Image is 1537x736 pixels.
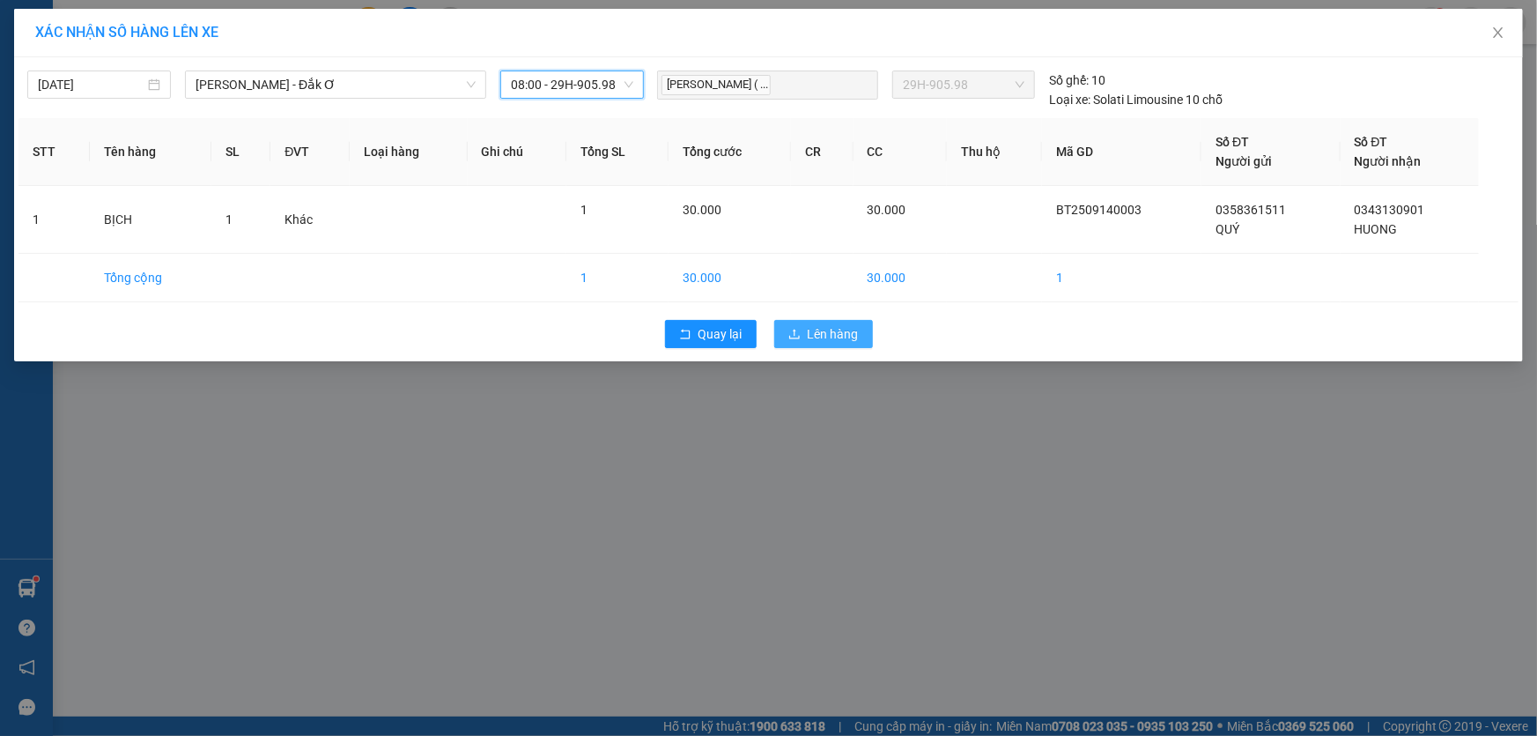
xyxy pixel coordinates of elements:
[661,75,771,95] span: [PERSON_NAME] ( ...
[791,118,853,186] th: CR
[1355,222,1398,236] span: HUONG
[788,328,801,342] span: upload
[853,254,948,302] td: 30.000
[580,203,587,217] span: 1
[511,71,633,98] span: 08:00 - 29H-905.98
[90,118,211,186] th: Tên hàng
[903,71,1024,98] span: 29H-905.98
[1355,135,1388,149] span: Số ĐT
[18,186,90,254] td: 1
[1042,118,1201,186] th: Mã GD
[566,118,669,186] th: Tổng SL
[196,71,476,98] span: Hồ Chí Minh - Đắk Ơ
[35,24,218,41] span: XÁC NHẬN SỐ HÀNG LÊN XE
[774,320,873,348] button: uploadLên hàng
[225,212,233,227] span: 1
[211,118,270,186] th: SL
[270,186,350,254] td: Khác
[1049,90,1223,109] div: Solati Limousine 10 chỗ
[1049,90,1090,109] span: Loại xe:
[9,124,122,144] li: VP VP Bình Triệu
[9,9,255,104] li: [PERSON_NAME][GEOGRAPHIC_DATA]
[566,254,669,302] td: 1
[1355,203,1425,217] span: 0343130901
[270,118,350,186] th: ĐVT
[683,203,721,217] span: 30.000
[122,124,234,182] li: VP VP [GEOGRAPHIC_DATA]
[18,118,90,186] th: STT
[669,118,791,186] th: Tổng cước
[853,118,948,186] th: CC
[350,118,467,186] th: Loại hàng
[466,79,477,90] span: down
[90,254,211,302] td: Tổng cộng
[808,324,859,344] span: Lên hàng
[468,118,566,186] th: Ghi chú
[1056,203,1142,217] span: BT2509140003
[1042,254,1201,302] td: 1
[90,186,211,254] td: BỊCH
[1216,222,1239,236] span: QUÝ
[1216,154,1272,168] span: Người gửi
[947,118,1042,186] th: Thu hộ
[1049,71,1089,90] span: Số ghế:
[1355,154,1422,168] span: Người nhận
[698,324,743,344] span: Quay lại
[1491,26,1505,40] span: close
[1049,71,1105,90] div: 10
[679,328,691,342] span: rollback
[1474,9,1523,58] button: Close
[868,203,906,217] span: 30.000
[669,254,791,302] td: 30.000
[1216,135,1249,149] span: Số ĐT
[38,75,144,94] input: 14/09/2025
[665,320,757,348] button: rollbackQuay lại
[1216,203,1286,217] span: 0358361511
